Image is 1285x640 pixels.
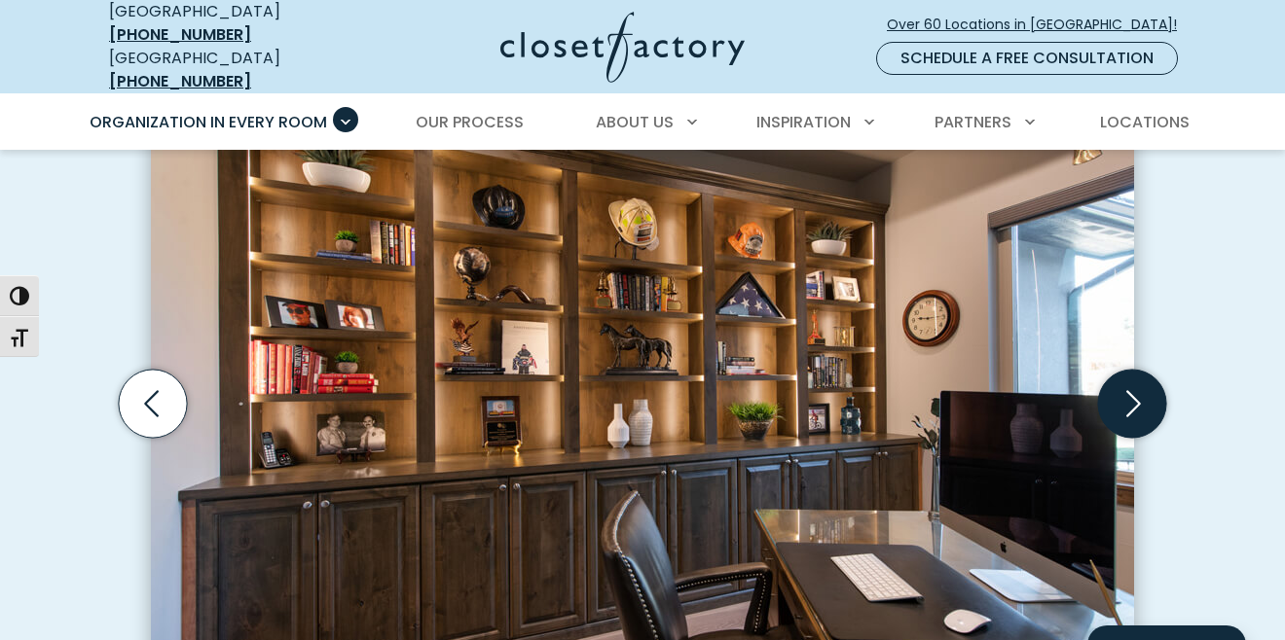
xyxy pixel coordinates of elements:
[111,362,195,445] button: Previous slide
[596,111,674,133] span: About Us
[876,42,1178,75] a: Schedule a Free Consultation
[109,23,251,46] a: [PHONE_NUMBER]
[1090,362,1174,445] button: Next slide
[109,70,251,92] a: [PHONE_NUMBER]
[756,111,851,133] span: Inspiration
[90,111,327,133] span: Organization in Every Room
[109,47,348,93] div: [GEOGRAPHIC_DATA]
[1100,111,1190,133] span: Locations
[500,12,745,83] img: Closet Factory Logo
[886,8,1193,42] a: Over 60 Locations in [GEOGRAPHIC_DATA]!
[416,111,524,133] span: Our Process
[887,15,1193,35] span: Over 60 Locations in [GEOGRAPHIC_DATA]!
[76,95,1209,150] nav: Primary Menu
[935,111,1011,133] span: Partners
